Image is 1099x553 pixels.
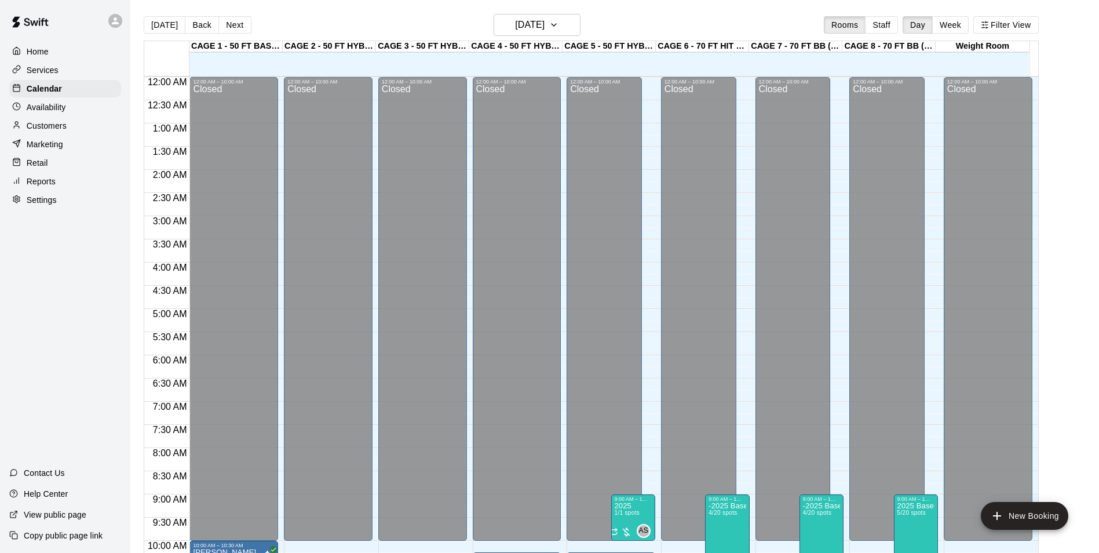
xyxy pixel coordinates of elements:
a: Customers [9,117,121,134]
button: Rooms [824,16,866,34]
p: Copy public page link [24,530,103,541]
span: 5/20 spots filled [897,510,926,516]
div: CAGE 6 - 70 FT HIT TRAX [656,41,749,52]
div: Allie Skaggs [637,524,651,538]
span: 4:00 AM [150,263,190,272]
div: Closed [664,85,733,545]
p: Home [27,46,49,57]
div: CAGE 2 - 50 FT HYBRID BB/SB [283,41,376,52]
div: Reports [9,173,121,190]
a: Services [9,61,121,79]
span: 6:30 AM [150,379,190,388]
div: 9:00 AM – 12:00 PM [803,496,840,502]
span: 7:30 AM [150,425,190,435]
span: 2:00 AM [150,170,190,180]
div: 12:00 AM – 10:00 AM: Closed [473,77,561,541]
div: 12:00 AM – 10:00 AM: Closed [661,77,736,541]
div: 12:00 AM – 10:00 AM [193,79,275,85]
a: Calendar [9,80,121,97]
p: Settings [27,194,57,206]
div: Closed [853,85,921,545]
div: 12:00 AM – 10:00 AM [759,79,827,85]
div: Closed [759,85,827,545]
div: Closed [947,85,1029,545]
div: 12:00 AM – 10:00 AM: Closed [567,77,642,541]
span: 12:30 AM [145,100,190,110]
div: 12:00 AM – 10:00 AM: Closed [189,77,278,541]
div: 9:00 AM – 12:00 PM [897,496,934,502]
a: Availability [9,99,121,116]
span: 7:00 AM [150,402,190,412]
span: AS [638,525,648,537]
a: Home [9,43,121,60]
div: 9:00 AM – 12:00 PM [709,496,746,502]
p: View public page [24,509,86,521]
span: 5:00 AM [150,309,190,319]
div: 12:00 AM – 10:00 AM [287,79,369,85]
button: Staff [865,16,898,34]
div: 10:00 AM – 10:30 AM [193,543,275,548]
button: Next [218,16,251,34]
div: Closed [382,85,463,545]
button: Filter View [973,16,1038,34]
div: 9:00 AM – 10:00 AM: 2025 [611,494,655,541]
p: Reports [27,176,56,187]
button: Back [185,16,219,34]
div: 12:00 AM – 10:00 AM [382,79,463,85]
span: 4/20 spots filled [803,510,831,516]
span: 1/1 spots filled [615,510,640,516]
p: Calendar [27,83,62,94]
span: 9:30 AM [150,518,190,527]
div: Closed [287,85,369,545]
div: 12:00 AM – 10:00 AM [947,79,1029,85]
p: Services [27,64,59,76]
span: 4/20 spots filled [709,510,737,516]
span: 5:30 AM [150,332,190,342]
div: Closed [570,85,638,545]
button: [DATE] [144,16,185,34]
p: Retail [27,157,48,169]
a: Settings [9,191,121,209]
button: [DATE] [494,14,580,36]
p: Contact Us [24,467,65,479]
p: Help Center [24,488,68,500]
span: 9:00 AM [150,494,190,504]
a: Marketing [9,136,121,153]
span: 8:00 AM [150,448,190,458]
span: Allie Skaggs [641,524,651,538]
div: Closed [476,85,558,545]
div: 12:00 AM – 10:00 AM: Closed [944,77,1032,541]
div: 9:00 AM – 10:00 AM [615,496,652,502]
div: 12:00 AM – 10:00 AM [476,79,558,85]
div: 12:00 AM – 10:00 AM [853,79,921,85]
span: 4:30 AM [150,286,190,296]
div: 12:00 AM – 10:00 AM: Closed [755,77,831,541]
button: add [981,502,1068,530]
div: CAGE 7 - 70 FT BB (w/ pitching mound) [749,41,842,52]
div: Closed [193,85,275,545]
div: Weight Room [936,41,1029,52]
div: 12:00 AM – 10:00 AM: Closed [378,77,467,541]
p: Marketing [27,139,63,150]
div: CAGE 1 - 50 FT BASEBALL w/ Auto Feeder [189,41,283,52]
p: Availability [27,101,66,113]
h6: [DATE] [515,17,545,33]
div: CAGE 5 - 50 FT HYBRID SB/BB [563,41,656,52]
span: Recurring event [609,527,618,537]
span: 8:30 AM [150,471,190,481]
a: Retail [9,154,121,172]
span: 10:00 AM [145,541,190,551]
div: CAGE 3 - 50 FT HYBRID BB/SB [376,41,469,52]
div: 12:00 AM – 10:00 AM: Closed [284,77,373,541]
span: 2:30 AM [150,193,190,203]
div: 12:00 AM – 10:00 AM [664,79,733,85]
span: 3:00 AM [150,216,190,226]
p: Customers [27,120,67,132]
span: 1:30 AM [150,147,190,157]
